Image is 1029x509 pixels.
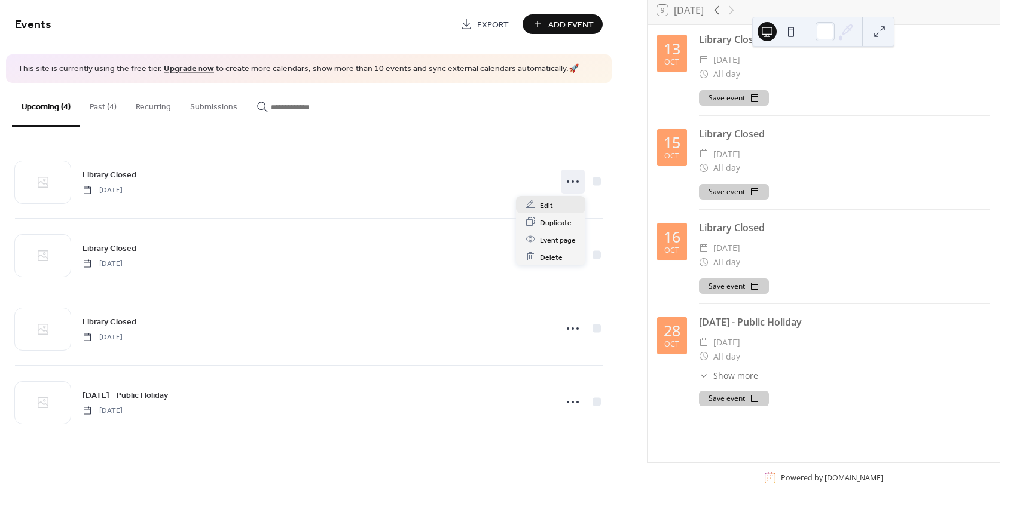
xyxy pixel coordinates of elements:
[83,332,123,342] span: [DATE]
[83,241,136,255] a: Library Closed
[713,335,740,349] span: [DATE]
[540,251,563,263] span: Delete
[540,234,576,246] span: Event page
[699,161,709,175] div: ​
[699,391,769,406] button: Save event
[523,14,603,34] button: Add Event
[699,369,758,382] button: ​Show more
[477,19,509,31] span: Export
[664,229,680,244] div: 16
[83,388,168,402] a: [DATE] - Public Holiday
[548,19,594,31] span: Add Event
[83,258,123,269] span: [DATE]
[83,315,136,328] span: Library Closed
[83,168,136,182] a: Library Closed
[699,67,709,81] div: ​
[713,349,740,364] span: All day
[781,473,883,483] div: Powered by
[713,53,740,67] span: [DATE]
[664,135,680,150] div: 15
[699,255,709,269] div: ​
[664,341,679,348] div: Oct
[713,241,740,255] span: [DATE]
[713,369,758,382] span: Show more
[664,41,680,56] div: 13
[699,127,990,141] div: Library Closed
[15,13,51,36] span: Events
[699,53,709,67] div: ​
[83,185,123,195] span: [DATE]
[164,61,214,77] a: Upgrade now
[540,199,553,211] span: Edit
[699,349,709,364] div: ​
[699,241,709,255] div: ​
[664,152,679,160] div: Oct
[540,216,572,229] span: Duplicate
[699,32,990,47] div: Library Closed
[825,473,883,483] a: [DOMAIN_NAME]
[699,369,709,382] div: ​
[664,59,679,66] div: Oct
[713,161,740,175] span: All day
[699,184,769,200] button: Save event
[181,83,247,125] button: Submissions
[713,67,740,81] span: All day
[699,220,990,235] div: Library Closed
[83,168,136,181] span: Library Closed
[713,255,740,269] span: All day
[699,147,709,161] div: ​
[699,315,990,329] div: [DATE] - Public Holiday
[83,405,123,416] span: [DATE]
[18,63,579,75] span: This site is currently using the free tier. to create more calendars, show more than 10 events an...
[699,335,709,349] div: ​
[664,323,680,338] div: 28
[713,147,740,161] span: [DATE]
[80,83,126,125] button: Past (4)
[451,14,518,34] a: Export
[664,247,679,254] div: Oct
[699,278,769,294] button: Save event
[699,90,769,106] button: Save event
[12,83,80,127] button: Upcoming (4)
[126,83,181,125] button: Recurring
[83,315,136,329] a: Library Closed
